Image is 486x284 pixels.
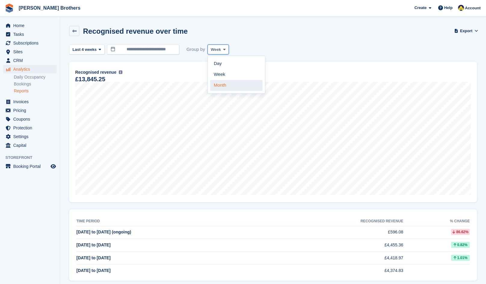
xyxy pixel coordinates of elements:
span: Help [444,5,453,11]
button: Week [208,45,229,54]
a: Preview store [50,163,57,170]
img: stora-icon-8386f47178a22dfd0bd8f6a31ec36ba5ce8667c1dd55bd0f319d3a0aa187defe.svg [5,4,14,13]
td: £4,455.36 [260,239,403,252]
a: menu [3,56,57,65]
a: menu [3,124,57,132]
div: 86.62% [451,229,470,235]
div: 1.01% [451,255,470,261]
span: Home [13,21,49,30]
td: £4,418.97 [260,252,403,264]
th: Time period [76,217,260,226]
a: menu [3,48,57,56]
a: menu [3,97,57,106]
span: Recognised revenue [75,69,116,76]
a: Reports [14,88,57,94]
a: menu [3,115,57,123]
a: menu [3,162,57,171]
span: Account [465,5,481,11]
span: Tasks [13,30,49,39]
span: Group by [186,45,205,54]
span: [DATE] to [DATE] [76,255,111,260]
a: menu [3,141,57,150]
div: 0.82% [451,242,470,248]
h2: Recognised revenue over time [83,27,188,35]
button: Export [455,26,477,36]
td: £596.08 [260,226,403,239]
a: Daily Occupancy [14,74,57,80]
a: Week [210,69,263,80]
span: Invoices [13,97,49,106]
span: [DATE] to [DATE] (ongoing) [76,230,131,234]
span: Settings [13,132,49,141]
a: menu [3,21,57,30]
a: menu [3,65,57,73]
span: Capital [13,141,49,150]
a: menu [3,39,57,47]
span: Protection [13,124,49,132]
span: Last 4 weeks [72,47,97,53]
span: Booking Portal [13,162,49,171]
span: Subscriptions [13,39,49,47]
a: menu [3,132,57,141]
span: Create [414,5,426,11]
a: [PERSON_NAME] Brothers [16,3,83,13]
span: Export [460,28,472,34]
span: CRM [13,56,49,65]
a: Bookings [14,81,57,87]
span: [DATE] to [DATE] [76,268,111,273]
img: Cameron [458,5,464,11]
th: Recognised revenue [260,217,403,226]
span: Week [211,47,221,53]
button: Last 4 weeks [69,45,105,54]
td: £4,374.83 [260,264,403,277]
div: £13,845.25 [75,77,105,82]
span: Storefront [5,155,60,161]
th: % change [403,217,470,226]
span: Coupons [13,115,49,123]
span: [DATE] to [DATE] [76,242,111,247]
a: Day [210,58,263,69]
img: icon-info-grey-7440780725fd019a000dd9b08b2336e03edf1995a4989e88bcd33f0948082b44.svg [119,70,122,74]
span: Pricing [13,106,49,115]
a: Month [210,80,263,91]
span: Analytics [13,65,49,73]
a: menu [3,30,57,39]
span: Sites [13,48,49,56]
a: menu [3,106,57,115]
